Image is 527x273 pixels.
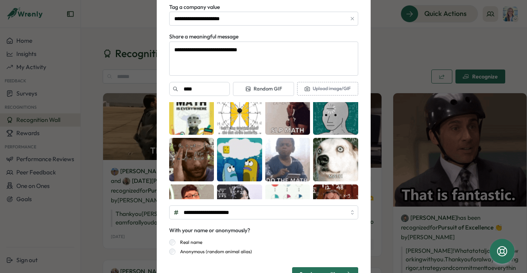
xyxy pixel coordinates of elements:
label: Anonymous (random animal alias) [175,249,252,255]
label: Share a meaningful message [169,33,238,41]
span: Random GIF [245,85,282,92]
button: Random GIF [233,82,294,96]
label: Tag a company value [169,3,220,12]
div: With your name or anonymously? [169,226,250,235]
label: Real name [175,239,202,245]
